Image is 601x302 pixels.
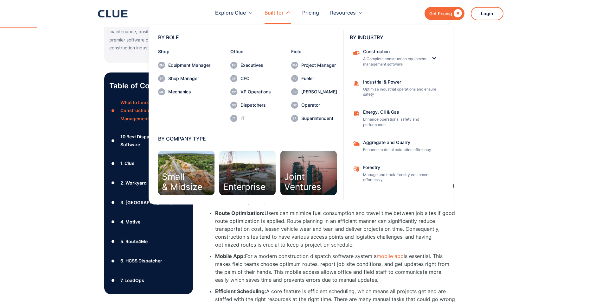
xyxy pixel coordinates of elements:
[363,49,426,54] div: Construction
[363,140,439,145] div: Aggregate and Quarry
[350,46,431,70] a: ConstructionA Complete construction equipment management software
[230,102,271,109] a: Dispatchers
[162,172,202,192] div: Small & Midsize
[219,151,276,195] a: Enterprise
[120,218,140,226] div: 4. Motive
[302,3,319,23] a: Pricing
[158,35,337,40] div: BY ROLE
[240,116,271,121] div: IT
[429,9,452,17] div: Get Pricing
[158,88,210,95] a: Mechanics
[301,90,337,94] div: [PERSON_NAME]
[350,137,443,156] a: Aggregate and QuarryEnhance material extraction efficiency
[301,63,337,67] div: Project Manager
[353,110,360,117] img: fleet fuel icon
[363,87,439,98] p: Optimize industrial operations and ensure safety
[158,75,210,82] a: Shop Manager
[223,182,265,192] div: Enterprise
[363,165,439,170] div: Forestry
[350,46,443,70] div: ConstructionConstructionA Complete construction equipment management software
[109,217,188,227] a: ●4. Motive
[301,103,337,107] div: Operator
[452,9,462,17] div: 
[98,24,503,204] nav: Built for
[230,88,271,95] a: VP Operations
[215,252,456,284] li: For a modern construction dispatch software system a is essential. This makes field teams choose ...
[215,3,246,23] div: Explore Clue
[363,56,426,67] p: A Complete construction equipment management software
[230,49,271,54] div: Office
[230,115,271,122] a: IT
[291,62,337,69] a: Project Manager
[291,75,337,82] a: Fueler
[301,116,337,121] div: Superintendent
[109,256,188,266] a: ●6. HCSS Dispatcher
[230,75,271,82] a: CFO
[240,76,271,81] div: CFO
[363,147,439,153] p: Enhance material extraction efficiency
[377,253,404,259] a: mobile app
[350,162,443,186] a: ForestryManage and track forestry equipment effortlessly
[158,62,210,69] a: Equipment Manager
[291,88,337,95] a: [PERSON_NAME]
[284,172,321,192] div: Joint Ventures
[168,90,210,94] div: Mechanics
[350,35,443,40] div: BY INDUSTRY
[291,49,337,54] div: Field
[265,3,284,23] div: Built for
[353,49,360,56] img: Construction
[471,7,503,20] a: Login
[158,151,214,195] a: Small& Midsize
[363,117,439,128] p: Enhance operational safety and performance
[168,76,210,81] div: Shop Manager
[158,49,210,54] div: Shop
[215,253,245,259] strong: Mobile App:
[230,62,271,69] a: Executives
[215,288,266,294] strong: Efficient Scheduling:
[291,115,337,122] a: Superintendent
[240,63,271,67] div: Executives
[330,3,356,23] div: Resources
[109,276,188,285] a: ●7. LoadOps
[215,209,456,249] li: Users can minimize fuel consumption and travel time between job sites if good route optimization ...
[363,110,439,114] div: Energy, Oil & Gas
[109,237,188,246] a: ●5. Route4Me
[240,90,271,94] div: VP Operations
[280,151,337,195] a: JointVentures
[240,103,271,107] div: Dispatchers
[330,3,363,23] div: Resources
[425,7,464,20] a: Get Pricing
[168,63,210,67] div: Equipment Manager
[120,276,144,284] div: 7. LoadOps
[291,102,337,109] a: Operator
[301,76,337,81] div: Fueler
[109,217,117,227] div: ●
[109,276,117,285] div: ●
[353,140,360,147] img: Aggregate and Quarry
[350,77,443,101] a: Industrial & PowerOptimize industrial operations and ensure safety
[120,237,148,245] div: 5. Route4Me
[109,256,117,266] div: ●
[215,3,253,23] div: Explore Clue
[215,210,265,216] strong: Route Optimization:
[353,80,360,87] img: Construction cone icon
[353,165,360,172] img: Aggregate and Quarry
[109,237,117,246] div: ●
[363,172,439,183] p: Manage and track forestry equipment effortlessly
[363,80,439,84] div: Industrial & Power
[265,3,291,23] div: Built for
[350,107,443,131] a: Energy, Oil & GasEnhance operational safety and performance
[158,136,337,141] div: BY COMPANY TYPE
[120,257,162,265] div: 6. HCSS Dispatcher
